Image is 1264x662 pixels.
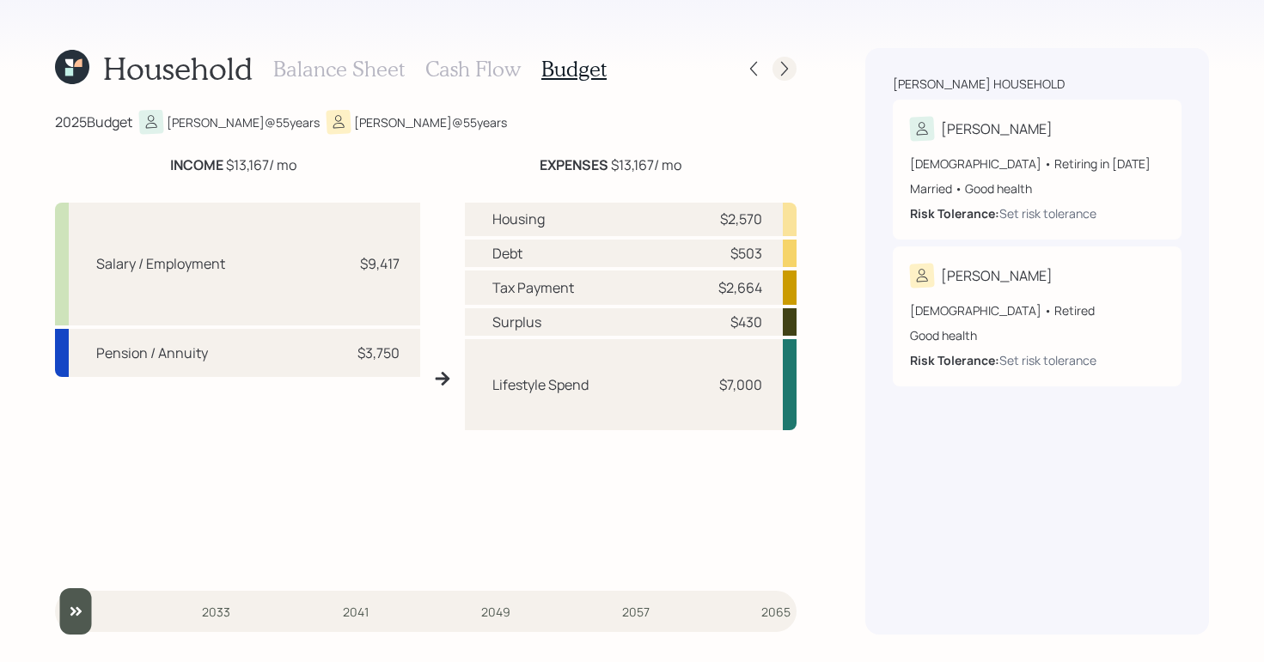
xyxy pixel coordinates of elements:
b: Risk Tolerance: [910,352,999,368]
div: Pension / Annuity [96,343,208,363]
div: $2,664 [718,277,762,298]
div: 2025 Budget [55,112,132,132]
div: Good health [910,326,1164,344]
div: Tax Payment [492,277,574,298]
b: EXPENSES [540,155,608,174]
div: [PERSON_NAME] household [893,76,1065,93]
div: $9,417 [360,253,400,274]
h3: Cash Flow [425,57,521,82]
div: Salary / Employment [96,253,225,274]
div: $430 [730,312,762,332]
h3: Budget [541,57,607,82]
div: [DEMOGRAPHIC_DATA] • Retiring in [DATE] [910,155,1164,173]
div: Surplus [492,312,541,332]
h1: Household [103,50,253,87]
div: $13,167 / mo [540,155,681,175]
div: $13,167 / mo [170,155,296,175]
div: $7,000 [719,374,762,395]
div: Housing [492,209,545,229]
div: $3,750 [357,343,400,363]
h3: Balance Sheet [273,57,405,82]
div: $2,570 [720,209,762,229]
b: Risk Tolerance: [910,205,999,222]
div: Debt [492,243,522,264]
div: Set risk tolerance [999,351,1096,369]
div: [PERSON_NAME] @ 55 years [167,113,320,131]
b: INCOME [170,155,223,174]
div: [PERSON_NAME] @ 55 years [354,113,507,131]
div: [PERSON_NAME] [941,265,1053,286]
div: [PERSON_NAME] [941,118,1053,139]
div: [DEMOGRAPHIC_DATA] • Retired [910,301,1164,319]
div: Lifestyle Spend [492,374,589,395]
div: Set risk tolerance [999,204,1096,222]
div: $503 [730,243,762,264]
div: Married • Good health [910,179,1164,197]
